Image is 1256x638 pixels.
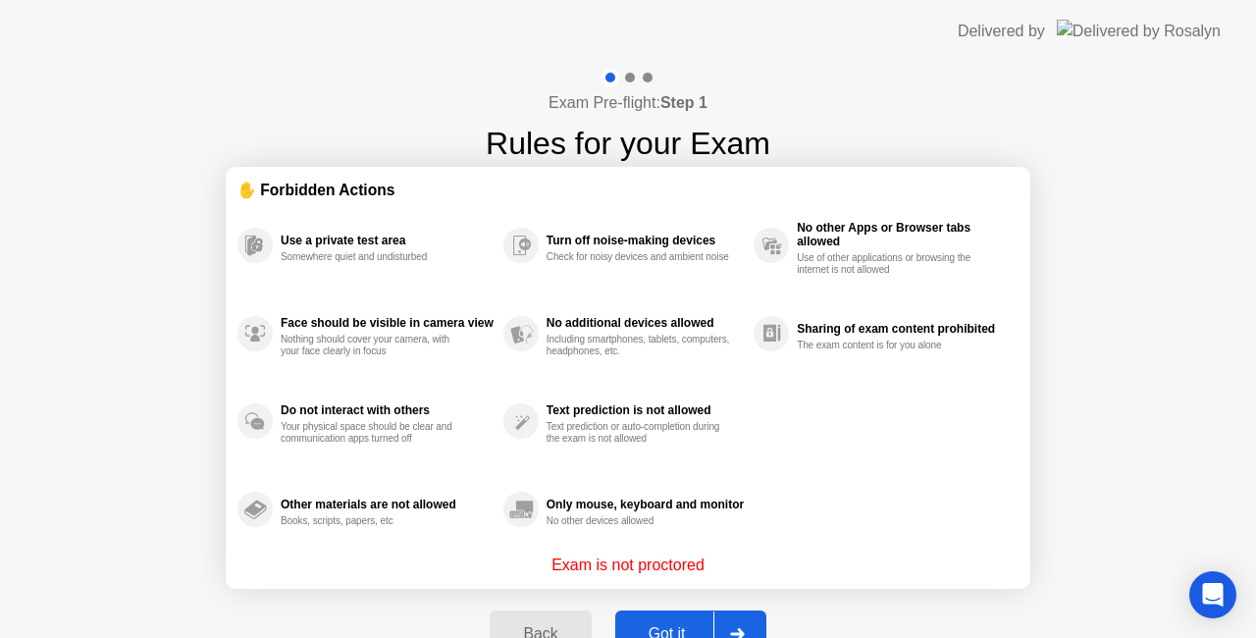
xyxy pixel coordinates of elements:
[797,221,1009,248] div: No other Apps or Browser tabs allowed
[547,421,732,445] div: Text prediction or auto-completion during the exam is not allowed
[547,234,744,247] div: Turn off noise-making devices
[660,94,707,111] b: Step 1
[281,498,494,511] div: Other materials are not allowed
[281,234,494,247] div: Use a private test area
[281,515,466,527] div: Books, scripts, papers, etc
[1189,571,1236,618] div: Open Intercom Messenger
[547,316,744,330] div: No additional devices allowed
[547,334,732,357] div: Including smartphones, tablets, computers, headphones, etc.
[551,554,705,577] p: Exam is not proctored
[547,498,744,511] div: Only mouse, keyboard and monitor
[281,316,494,330] div: Face should be visible in camera view
[547,251,732,263] div: Check for noisy devices and ambient noise
[281,251,466,263] div: Somewhere quiet and undisturbed
[549,91,707,115] h4: Exam Pre-flight:
[281,421,466,445] div: Your physical space should be clear and communication apps turned off
[547,403,744,417] div: Text prediction is not allowed
[237,179,1019,201] div: ✋ Forbidden Actions
[486,120,770,167] h1: Rules for your Exam
[547,515,732,527] div: No other devices allowed
[281,403,494,417] div: Do not interact with others
[281,334,466,357] div: Nothing should cover your camera, with your face clearly in focus
[958,20,1045,43] div: Delivered by
[1057,20,1221,42] img: Delivered by Rosalyn
[797,322,1009,336] div: Sharing of exam content prohibited
[797,252,982,276] div: Use of other applications or browsing the internet is not allowed
[797,340,982,351] div: The exam content is for you alone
